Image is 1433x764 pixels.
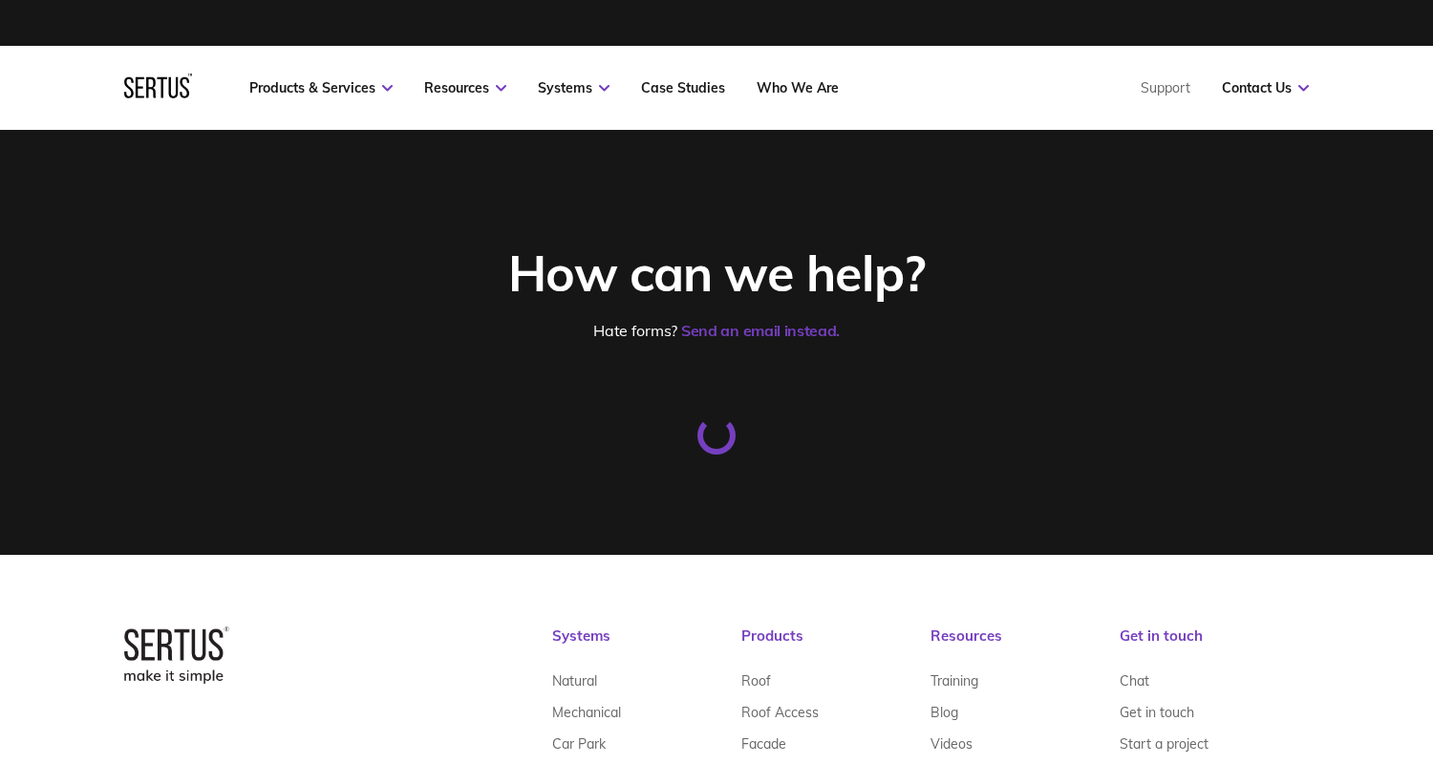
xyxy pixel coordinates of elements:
a: Natural [552,665,597,696]
a: Car Park [552,728,606,759]
a: Resources [424,79,506,96]
div: Products [741,626,930,665]
a: Systems [538,79,610,96]
div: How can we help? [289,242,1144,304]
div: Hate forms? [289,321,1144,340]
a: Products & Services [249,79,393,96]
a: Training [930,665,978,696]
a: Blog [930,696,958,728]
a: Chat [1120,665,1149,696]
div: Resources [930,626,1120,665]
a: Get in touch [1120,696,1194,728]
a: Roof [741,665,771,696]
div: Systems [552,626,741,665]
a: Support [1141,79,1190,96]
a: Case Studies [641,79,725,96]
a: Send an email instead. [681,321,840,340]
a: Contact Us [1222,79,1309,96]
a: Mechanical [552,696,621,728]
a: Facade [741,728,786,759]
a: Roof Access [741,696,819,728]
a: Videos [930,728,973,759]
a: Start a project [1120,728,1208,759]
img: logo-box-2bec1e6d7ed5feb70a4f09a85fa1bbdd.png [124,626,229,684]
a: Who We Are [757,79,839,96]
div: Get in touch [1120,626,1309,665]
